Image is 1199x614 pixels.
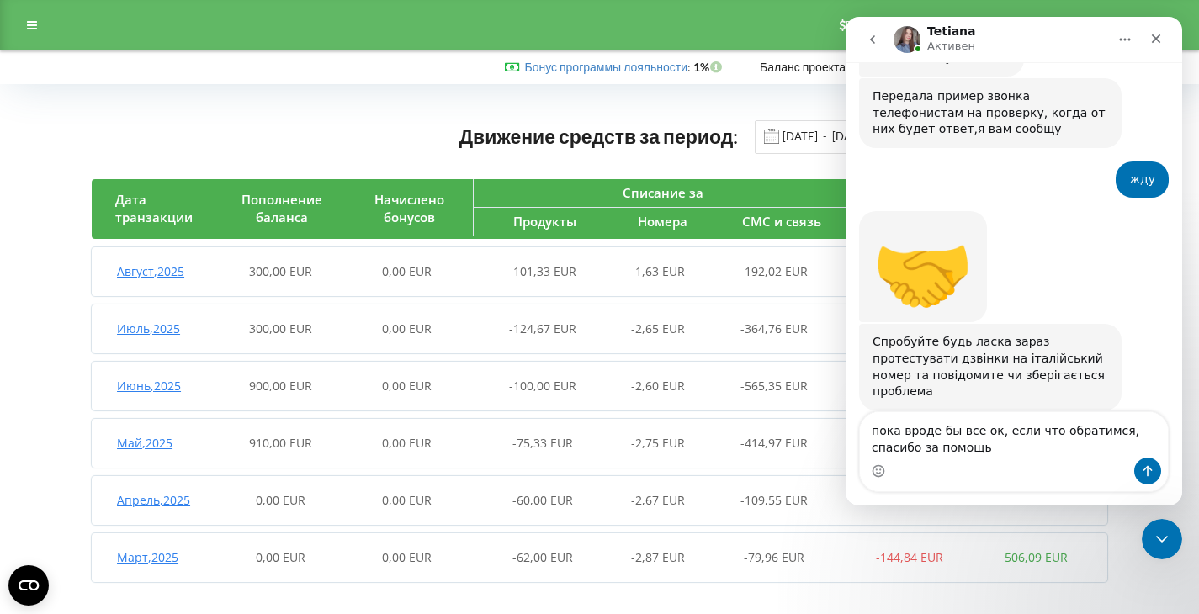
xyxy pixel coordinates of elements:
a: Бонус программы лояльности [524,60,687,74]
span: -1,63 EUR [631,263,685,279]
span: -100,00 EUR [509,378,576,394]
span: 0,00 EUR [382,549,432,565]
span: -2,67 EUR [631,492,685,508]
iframe: Intercom live chat [1142,519,1182,559]
strong: 1% [693,60,726,74]
span: -2,87 EUR [631,549,685,565]
span: 0,00 EUR [382,435,432,451]
span: 333,88 EUR [1005,492,1068,508]
span: -192,02 EUR [740,263,808,279]
span: Списание за [623,184,703,201]
span: Апрель , 2025 [117,492,190,508]
span: -101,33 EUR [509,263,576,279]
button: Open CMP widget [8,565,49,606]
span: Пополнение баланса [241,191,322,225]
span: -109,55 EUR [740,492,808,508]
span: -172,22 EUR [876,492,943,508]
span: 0,00 EUR [382,378,432,394]
span: Июль , 2025 [117,320,180,336]
span: 300,00 EUR [249,320,312,336]
span: -2,75 EUR [631,435,685,451]
span: 910,00 EUR [249,435,312,451]
span: Баланс проекта: [760,60,849,74]
span: -75,33 EUR [512,435,573,451]
span: Март , 2025 [117,549,178,565]
span: Номера [638,213,687,230]
span: Начислено бонусов [374,191,444,225]
span: СМС и связь [742,213,821,230]
span: 0,00 EUR [256,492,305,508]
span: 0,00 EUR [382,492,432,508]
span: -79,96 EUR [744,549,804,565]
span: -60,00 EUR [512,492,573,508]
span: -144,84 EUR [876,549,943,565]
span: Июнь , 2025 [117,378,181,394]
span: : [524,60,691,74]
span: Движение средств за период: [459,124,739,148]
span: Продукты [513,213,576,230]
iframe: Intercom live chat [846,17,1182,505]
span: -2,60 EUR [631,378,685,394]
span: -414,97 EUR [740,435,808,451]
span: 0,00 EUR [382,320,432,336]
span: -565,35 EUR [740,378,808,394]
span: Август , 2025 [117,263,184,279]
span: Май , 2025 [117,435,172,451]
span: Дата транзакции [115,191,193,225]
span: 0,00 EUR [256,549,305,565]
span: 0,00 EUR [382,263,432,279]
span: -62,00 EUR [512,549,573,565]
span: 300,00 EUR [249,263,312,279]
span: 900,00 EUR [249,378,312,394]
span: -364,76 EUR [740,320,808,336]
span: -2,65 EUR [631,320,685,336]
span: -124,67 EUR [509,320,576,336]
span: 506,09 EUR [1005,549,1068,565]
